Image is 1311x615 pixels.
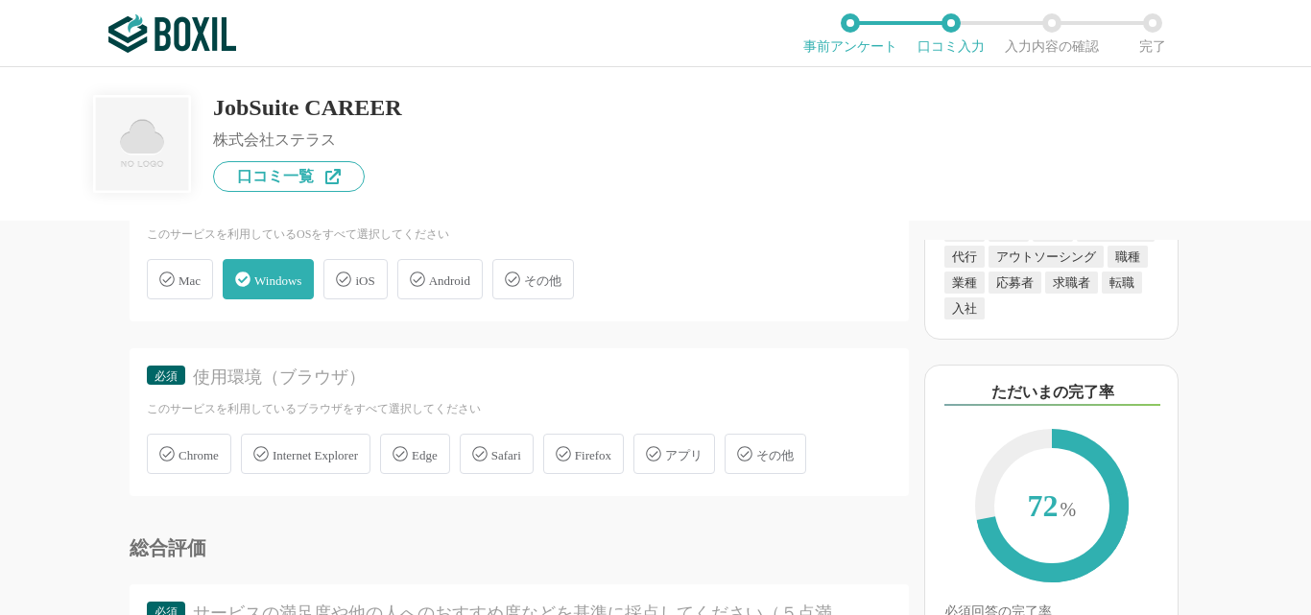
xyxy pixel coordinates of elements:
span: iOS [355,273,374,288]
span: アプリ [665,448,703,462]
div: 応募者 [989,272,1041,294]
div: 転職 [1102,272,1142,294]
span: Internet Explorer [273,448,358,462]
span: 72 [994,448,1109,567]
div: 株式会社ステラス [213,132,402,148]
div: 総合評価 [130,538,909,557]
div: 求職者 [1045,272,1098,294]
span: % [1061,499,1077,520]
div: このサービスを利用しているOSをすべて選択してください [147,226,892,243]
li: 入力内容の確認 [1001,13,1102,54]
span: Mac [179,273,201,288]
div: 代行 [944,246,985,268]
div: 使用環境（ブラウザ） [193,366,864,390]
span: Windows [254,273,301,288]
li: 事前アンケート [799,13,900,54]
div: 職種 [1108,246,1148,268]
li: 完了 [1102,13,1203,54]
span: 必須 [155,369,178,383]
span: Edge [412,448,438,462]
div: このサービスを利用しているブラウザをすべて選択してください [147,401,892,417]
img: ボクシルSaaS_ロゴ [108,14,236,53]
span: Firefox [575,448,611,462]
div: JobSuite CAREER [213,96,402,119]
span: 口コミ一覧 [237,169,314,184]
span: その他 [756,448,794,462]
div: 業種 [944,272,985,294]
div: ただいまの完了率 [944,381,1160,406]
span: Android [429,273,470,288]
span: Chrome [179,448,219,462]
a: 口コミ一覧 [213,161,365,192]
li: 口コミ入力 [900,13,1001,54]
div: 入社 [944,297,985,319]
span: その他 [524,273,561,288]
div: アウトソーシング [989,246,1104,268]
span: Safari [491,448,521,462]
